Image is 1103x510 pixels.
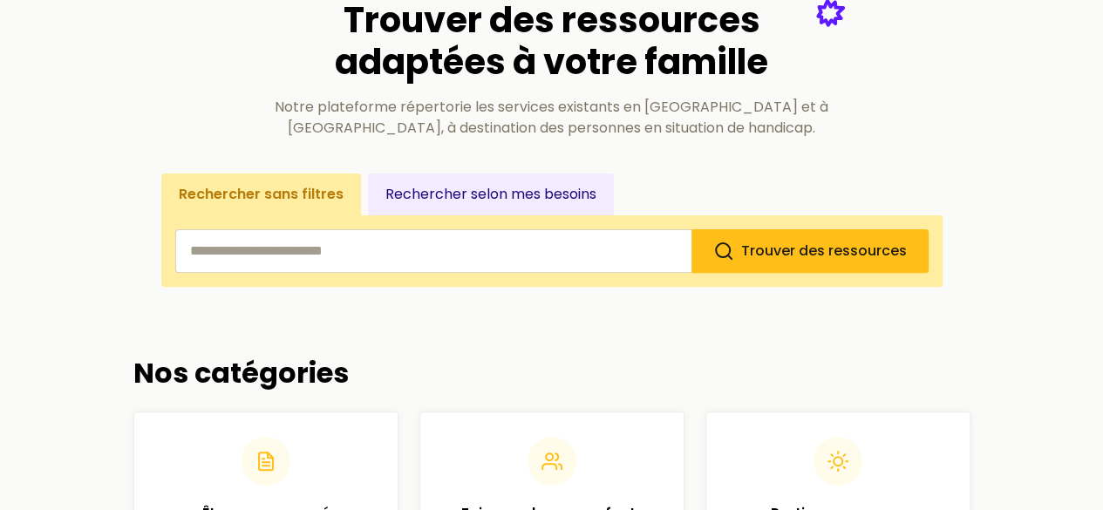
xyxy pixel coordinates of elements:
[741,241,907,261] span: Trouver des ressources
[133,357,970,390] h2: Nos catégories
[161,173,361,215] button: Rechercher sans filtres
[259,97,845,139] p: Notre plateforme répertorie les services existants en [GEOGRAPHIC_DATA] et à [GEOGRAPHIC_DATA], à...
[691,229,929,273] button: Trouver des ressources
[368,173,614,215] button: Rechercher selon mes besoins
